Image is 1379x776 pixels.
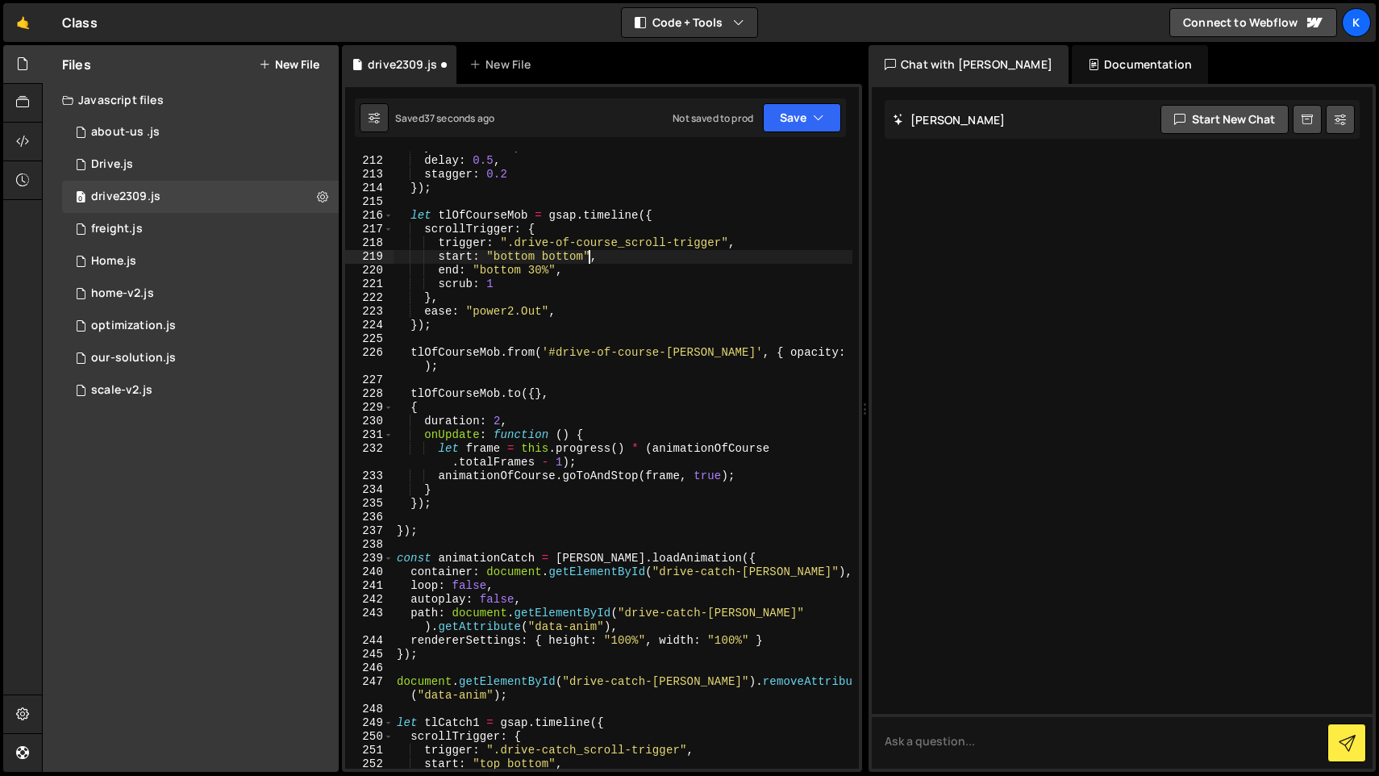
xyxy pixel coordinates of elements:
div: 234 [345,483,394,497]
div: 225 [345,332,394,346]
div: 6044/19487.js [62,213,339,245]
div: 235 [345,497,394,511]
div: 244 [345,634,394,648]
div: 242 [345,593,394,607]
div: Chat with [PERSON_NAME] [869,45,1069,84]
div: 237 [345,524,394,538]
div: New File [469,56,537,73]
div: 215 [345,195,394,209]
div: 238 [345,538,394,552]
div: 245 [345,648,394,661]
div: 248 [345,703,394,716]
a: K [1342,8,1371,37]
div: 216 [345,209,394,223]
div: scale-v2.js [91,383,152,398]
div: 6044/13107.js [62,148,339,181]
div: about-us .js [91,125,160,140]
div: Not saved to prod [673,111,753,125]
button: Save [763,103,841,132]
div: 212 [345,154,394,168]
div: Saved [395,111,494,125]
div: 243 [345,607,394,634]
div: Drive.js [91,157,133,172]
div: 236 [345,511,394,524]
h2: [PERSON_NAME] [893,112,1005,127]
div: 228 [345,387,394,401]
div: Javascript files [43,84,339,116]
div: 227 [345,373,394,387]
div: 220 [345,264,394,277]
div: 229 [345,401,394,415]
a: Connect to Webflow [1169,8,1337,37]
div: 251 [345,744,394,757]
h2: Files [62,56,91,73]
div: 6044/37913.js [62,277,339,310]
div: drive2309.js [368,56,437,73]
div: 239 [345,552,394,565]
div: 226 [345,346,394,373]
div: 6044/13421.js [62,116,339,148]
div: 232 [345,442,394,469]
div: 230 [345,415,394,428]
div: 6044/47149.js [62,181,339,213]
div: optimization.js [91,319,176,333]
div: 6044/27934.js [62,374,339,407]
div: Documentation [1072,45,1208,84]
button: New File [259,58,319,71]
div: 222 [345,291,394,305]
div: Home.js [91,254,136,269]
button: Code + Tools [622,8,757,37]
div: our-solution.js [91,351,176,365]
div: 240 [345,565,394,579]
div: 37 seconds ago [424,111,494,125]
div: 252 [345,757,394,771]
div: drive2309.js [91,190,160,204]
div: 6044/11375.js [62,245,339,277]
div: 231 [345,428,394,442]
div: 213 [345,168,394,181]
div: 6044/13210.js [62,310,339,342]
div: freight.js [91,222,143,236]
div: 233 [345,469,394,483]
div: 224 [345,319,394,332]
div: 219 [345,250,394,264]
div: home-v2.js [91,286,154,301]
div: 247 [345,675,394,703]
div: 214 [345,181,394,195]
div: 217 [345,223,394,236]
span: 0 [76,192,85,205]
div: Class [62,13,98,32]
div: 223 [345,305,394,319]
div: 249 [345,716,394,730]
div: 246 [345,661,394,675]
div: 6044/19293.js [62,342,339,374]
div: 250 [345,730,394,744]
button: Start new chat [1160,105,1289,134]
a: 🤙 [3,3,43,42]
div: 221 [345,277,394,291]
div: 241 [345,579,394,593]
div: 218 [345,236,394,250]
